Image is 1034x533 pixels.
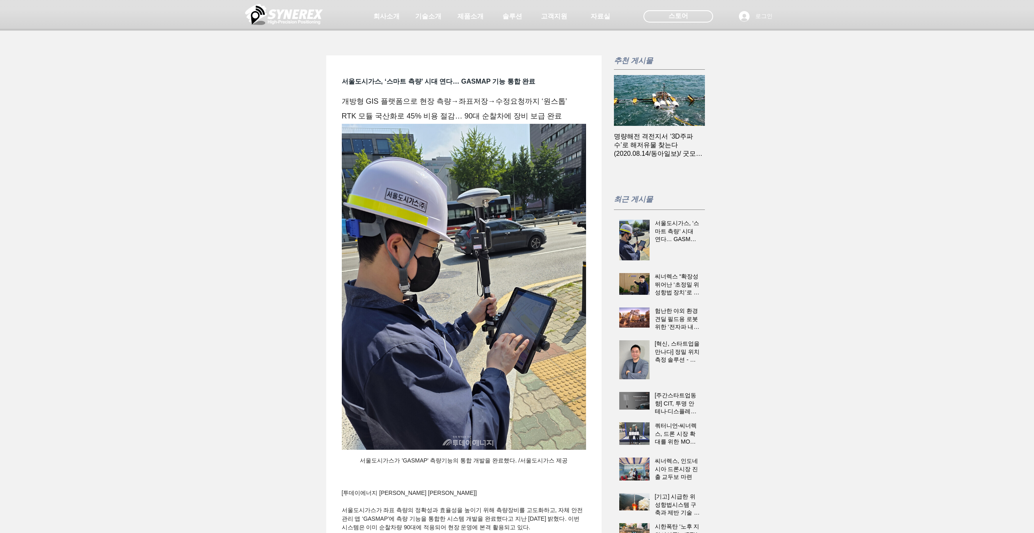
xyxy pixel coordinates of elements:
img: 씨너렉스 “확장성 뛰어난 ‘초정밀 위성항법 장치’로 자율주행 시대 맞이할 것” [619,273,650,295]
a: [혁신, 스타트업을 만나다] 정밀 위치측정 솔루션 - 씨너렉스 [655,340,700,367]
img: 씨너렉스, 인도네시아 드론시장 진출 교두보 마련 [619,458,650,481]
span: 최근 게시물 [614,194,653,204]
a: 험난한 야외 환경 견딜 필드용 로봇 위한 ‘전자파 내성 센서’ 개발 [655,307,700,335]
a: 고객지원 [534,8,575,25]
img: [기고] 시급한 위성항법시스템 구축과 제반 기술 경쟁력 강화 [619,493,650,510]
span: 제품소개 [457,12,484,21]
a: 솔루션 [492,8,533,25]
img: 쿼터니언-씨너렉스, 드론 시장 확대를 위한 MOU 체결 [619,422,650,445]
div: 게시물 목록입니다. 열람할 게시물을 선택하세요. [614,75,705,192]
span: 기술소개 [415,12,441,21]
span: 고객지원 [541,12,567,21]
a: 씨너렉스 “확장성 뛰어난 ‘초정밀 위성항법 장치’로 자율주행 시대 맞이할 것” [655,273,700,300]
button: 로그인 [733,9,778,24]
span: 솔루션 [502,12,522,21]
img: 서울도시가스가 'GASMAP' 측량기능의 통합 개발을 완료했다. /서울도시가스 제공 [342,124,586,450]
span: 자료실 [591,12,610,21]
img: 씨너렉스_White_simbol_대지 1.png [245,2,323,27]
a: 서울도시가스, ‘스마트 측량’ 시대 연다… GASMAP 기능 통합 완료 [655,219,700,247]
h2: 험난한 야외 환경 견딜 필드용 로봇 위한 ‘전자파 내성 센서’ 개발 [655,307,700,331]
a: [기고] 시급한 위성항법시스템 구축과 제반 기술 경쟁력 강화 [655,493,700,520]
h2: [기고] 시급한 위성항법시스템 구축과 제반 기술 경쟁력 강화 [655,493,700,517]
h2: 쿼터니언-씨너렉스, 드론 시장 확대를 위한 MOU 체결 [655,422,700,446]
h2: 씨너렉스, 인도네시아 드론시장 진출 교두보 마련 [655,457,700,481]
span: 회사소개 [373,12,400,21]
span: 스토어 [668,11,688,20]
a: 제품소개 [450,8,491,25]
a: [주간스타트업동향] CIT, 투명 안테나·디스플레이 CES 2025 혁신상 수상 外 [655,392,700,419]
h2: 서울도시가스, ‘스마트 측량’ 시대 연다… GASMAP 기능 통합 완료 [655,219,700,244]
a: 회사소개 [366,8,407,25]
span: 서울도시가스가 좌표 측량의 정확성과 효율성을 높이기 위해 측량장비를 고도화하고, 자체 안전관리 앱 ‘GASMAP’에 측량 기능을 통합한 시스템 개발을 완료했다고 지난 [DAT... [342,507,583,531]
img: [주간스타트업동향] CIT, 투명 안테나·디스플레이 CES 2025 혁신상 수상 外 [619,392,650,410]
div: 스토어 [643,10,713,23]
h2: [주간스타트업동향] CIT, 투명 안테나·디스플레이 CES 2025 혁신상 수상 外 [655,392,700,416]
a: 자료실 [580,8,621,25]
a: 쿼터니언-씨너렉스, 드론 시장 확대를 위한 MOU 체결 [655,422,700,449]
span: 서울도시가스가 'GASMAP' 측량기능의 통합 개발을 완료했다. /서울도시가스 제공 [360,457,567,464]
span: 로그인 [752,12,775,20]
span: [투데이에너지 [PERSON_NAME] [PERSON_NAME]] [342,490,477,496]
a: 명량해전 격전지서 ‘3D주파수’로 해저유물 찾는다(2020.08.14/동아일보)/ 굿모닝 대한민국 라이브 [찐현장속으로] 수중문화재 탐사 현장을 가다 [614,132,705,158]
h2: 씨너렉스 “확장성 뛰어난 ‘초정밀 위성항법 장치’로 자율주행 시대 맞이할 것” [655,273,700,297]
a: 씨너렉스, 인도네시아 드론시장 진출 교두보 마련 [655,457,700,485]
img: 서울도시가스, ‘스마트 측량’ 시대 연다… GASMAP 기능 통합 완료 [619,220,650,260]
img: [혁신, 스타트업을 만나다] 정밀 위치측정 솔루션 - 씨너렉스 [619,340,650,379]
img: 험난한 야외 환경 견딜 필드용 로봇 위한 ‘전자파 내성 센서’ 개발 [619,307,650,328]
a: 기술소개 [408,8,449,25]
h2: [혁신, 스타트업을 만나다] 정밀 위치측정 솔루션 - 씨너렉스 [655,340,700,364]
